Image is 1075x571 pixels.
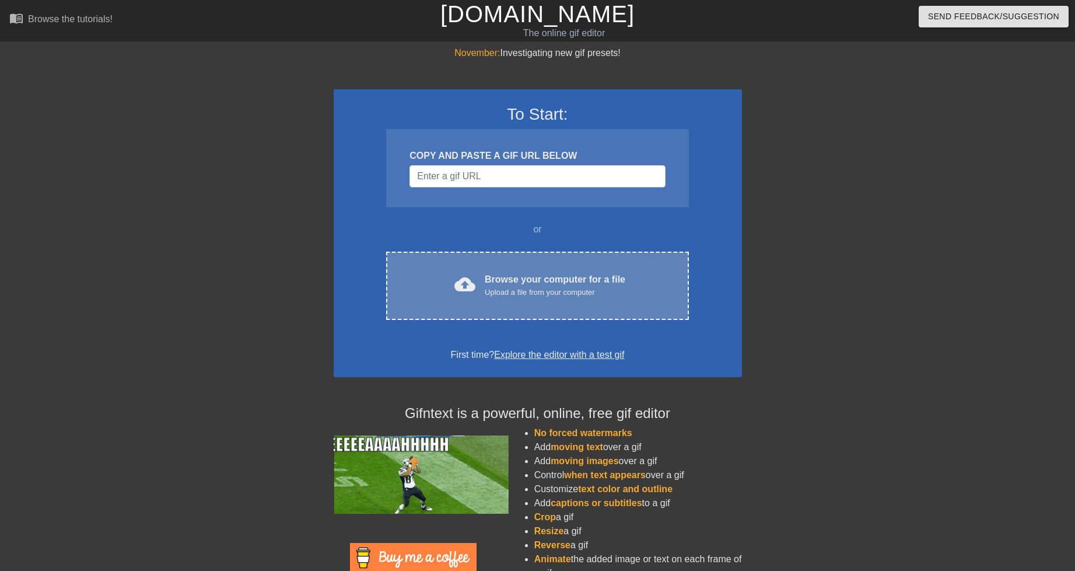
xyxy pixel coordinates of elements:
[578,484,673,494] span: text color and outline
[534,454,742,468] li: Add over a gif
[534,524,742,538] li: a gif
[409,149,665,163] div: COPY AND PASTE A GIF URL BELOW
[534,428,632,438] span: No forced watermarks
[564,470,646,480] span: when text appears
[534,510,742,524] li: a gif
[9,11,23,25] span: menu_book
[349,105,727,124] h3: To Start:
[534,512,556,522] span: Crop
[551,442,603,452] span: moving text
[364,26,764,40] div: The online gif editor
[534,540,570,550] span: Reverse
[9,11,113,29] a: Browse the tutorials!
[534,440,742,454] li: Add over a gif
[534,526,564,536] span: Resize
[334,46,742,60] div: Investigating new gif presets!
[534,496,742,510] li: Add to a gif
[364,222,712,236] div: or
[334,405,742,422] h4: Gifntext is a powerful, online, free gif editor
[534,468,742,482] li: Control over a gif
[494,350,624,360] a: Explore the editor with a test gif
[485,273,625,298] div: Browse your computer for a file
[28,14,113,24] div: Browse the tutorials!
[454,274,475,295] span: cloud_upload
[349,348,727,362] div: First time?
[440,1,635,27] a: [DOMAIN_NAME]
[534,482,742,496] li: Customize
[551,498,642,508] span: captions or subtitles
[534,538,742,552] li: a gif
[928,9,1059,24] span: Send Feedback/Suggestion
[551,456,618,466] span: moving images
[534,554,571,564] span: Animate
[485,287,625,298] div: Upload a file from your computer
[919,6,1069,27] button: Send Feedback/Suggestion
[454,48,500,58] span: November:
[334,436,509,514] img: football_small.gif
[409,165,665,187] input: Username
